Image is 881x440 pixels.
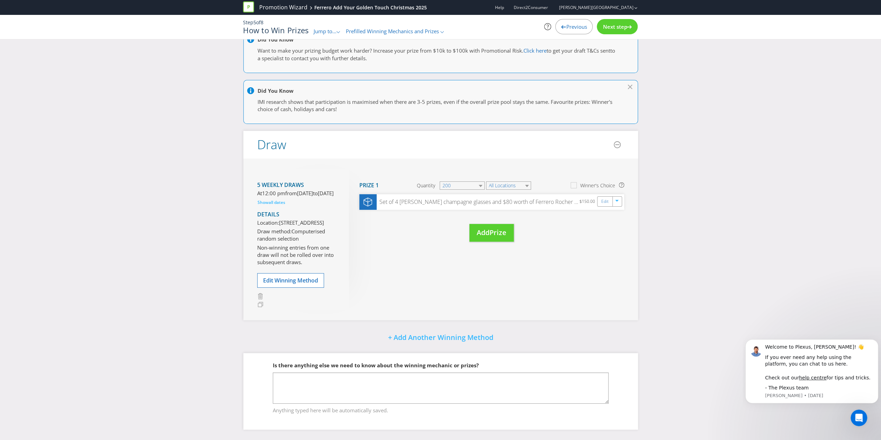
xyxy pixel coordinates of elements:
[258,98,617,113] p: IMI research shows that participation is maximised when there are 3-5 prizes, even if the overall...
[279,219,324,226] span: [STREET_ADDRESS]
[257,212,339,218] h4: Details
[851,410,867,426] iframe: Intercom live chat
[243,26,308,34] h1: How to Win Prizes
[257,244,339,266] p: Non-winning entries from one draw will not be rolled over into subsequent draws.
[297,190,313,197] span: [DATE]
[318,190,334,197] span: [DATE]
[370,331,511,345] button: + Add Another Winning Method
[523,47,547,54] a: Click here
[258,199,269,205] span: Show
[257,228,291,235] span: Draw method:
[263,277,318,284] span: Edit Winning Method
[477,228,489,237] span: Add
[346,28,439,35] span: Prefilled Winning Mechanics and Prizes
[257,273,324,288] button: Edit Winning Method
[580,182,615,189] div: Winner's Choice
[257,138,286,152] h2: Draw
[259,3,307,11] a: Promotion Wizard
[489,228,506,237] span: Prize
[388,333,493,342] span: + Add Another Winning Method
[579,198,597,206] div: $150.00
[257,199,286,206] button: Showall dates
[257,219,279,226] span: Location:
[313,190,318,197] span: to
[262,190,285,197] span: 12:00 pm
[566,23,587,30] span: Previous
[257,190,262,197] span: At
[417,182,435,189] span: Quantity
[314,28,336,35] span: Jump to...
[513,5,548,10] span: Direct2Consumer
[285,190,297,197] span: from
[273,362,479,369] span: Is there anything else we need to know about the winning mechanic or prizes?
[257,228,325,242] span: Computerised random selection
[269,199,285,205] span: all dates
[256,19,261,26] span: of
[743,329,881,421] iframe: Intercom notifications message
[603,23,627,30] span: Next step
[258,47,615,61] span: to get your draft T&Cs sentto a specialist to contact you with further details.
[377,198,579,206] div: Set of 4 [PERSON_NAME] champagne glasses and $80 worth of Ferrero Rocher chocolate
[257,182,339,188] h4: 5 weekly draws
[359,182,379,189] h4: Prize 1
[273,404,609,414] span: Anything typed here will be automatically saved.
[601,198,609,206] a: Edit
[495,5,504,10] a: Help
[261,19,263,26] span: 8
[552,5,633,10] a: [PERSON_NAME][GEOGRAPHIC_DATA]
[258,47,523,54] span: Want to make your prizing budget work harder? Increase your prize from $10k to $100k with Promoti...
[243,19,253,26] span: Step
[469,224,514,242] button: AddPrize
[253,19,256,26] span: 5
[314,4,427,11] div: Ferrero Add Your Golden Touch Christmas 2025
